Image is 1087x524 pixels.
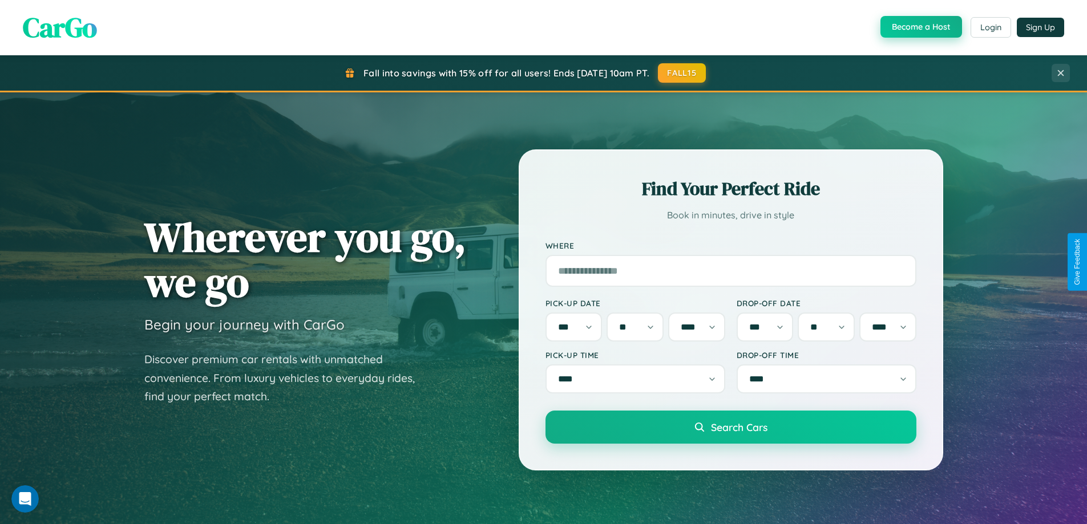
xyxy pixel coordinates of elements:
iframe: Intercom live chat [11,485,39,513]
p: Discover premium car rentals with unmatched convenience. From luxury vehicles to everyday rides, ... [144,350,430,406]
label: Drop-off Date [737,298,916,308]
button: FALL15 [658,63,706,83]
h2: Find Your Perfect Ride [545,176,916,201]
span: CarGo [23,9,97,46]
div: Give Feedback [1073,239,1081,285]
h3: Begin your journey with CarGo [144,316,345,333]
span: Fall into savings with 15% off for all users! Ends [DATE] 10am PT. [363,67,649,79]
label: Where [545,241,916,250]
label: Pick-up Time [545,350,725,360]
label: Drop-off Time [737,350,916,360]
button: Search Cars [545,411,916,444]
span: Search Cars [711,421,767,433]
p: Book in minutes, drive in style [545,207,916,224]
button: Become a Host [880,16,962,38]
h1: Wherever you go, we go [144,214,466,304]
label: Pick-up Date [545,298,725,308]
button: Login [971,17,1011,38]
button: Sign Up [1017,18,1064,37]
